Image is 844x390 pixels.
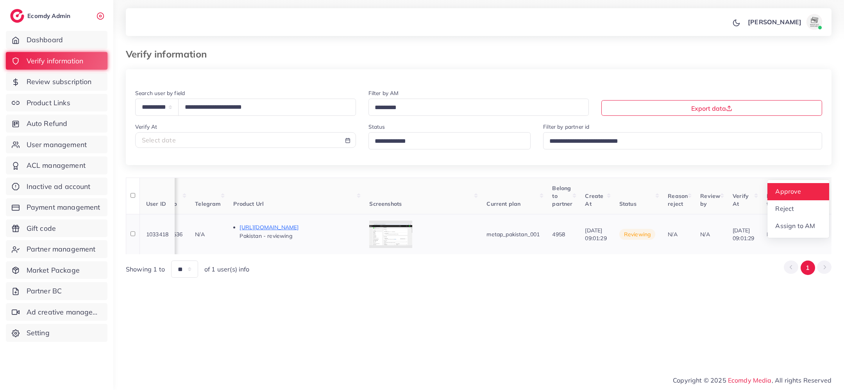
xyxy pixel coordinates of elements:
div: Search for option [368,132,531,149]
a: ACL management [6,156,107,174]
label: Filter by AM [368,89,399,97]
span: 4958 [552,231,565,238]
a: User management [6,136,107,154]
p: [PERSON_NAME] [748,17,801,27]
span: Status [619,200,637,207]
span: N/A [195,231,204,238]
span: ACL management [27,160,86,171]
span: Copyright © 2025 [673,376,831,385]
span: Product Links [27,98,70,108]
span: Product Url [233,200,264,207]
span: Assign to AM [776,222,815,230]
img: avatar [806,14,822,30]
span: Partner BC [27,286,62,296]
span: Verify At [733,192,749,207]
a: Gift code [6,219,107,237]
a: Product Links [6,94,107,112]
span: N/A [668,231,677,238]
a: Market Package [6,261,107,279]
a: Dashboard [6,31,107,49]
span: 1033418 [146,231,168,238]
span: metap_pakistan_001 [486,231,540,238]
span: Current plan [486,200,520,207]
a: Ecomdy Media [728,376,772,384]
span: Export data [691,104,732,112]
span: , All rights Reserved [772,376,831,385]
span: Pakistan - reviewing [240,232,292,239]
span: Dashboard [27,35,63,45]
span: Review subscription [27,77,92,87]
img: logo [10,9,24,23]
span: of 1 user(s) info [204,265,250,274]
span: Auto Refund [27,119,68,129]
a: Setting [6,324,107,342]
input: Search for option [372,102,579,114]
span: Verify information [27,56,84,66]
span: Approve [776,187,801,195]
a: Inactive ad account [6,178,107,196]
label: Status [368,123,385,131]
a: logoEcomdy Admin [10,9,72,23]
span: Setting [27,328,50,338]
a: Auto Refund [6,115,107,133]
a: Partner BC [6,282,107,300]
span: Reason reject [668,192,688,207]
a: Ad creative management [6,303,107,321]
span: Payment management [27,202,100,212]
span: Market Package [27,265,80,275]
span: Reject [776,205,794,212]
span: Screenshots [369,200,402,207]
div: Search for option [368,99,589,115]
p: [URL][DOMAIN_NAME] [240,223,357,232]
span: Telegram [195,200,221,207]
span: Inactive ad account [27,182,91,192]
input: Search for option [547,135,812,147]
span: Review by [700,192,720,207]
span: User management [27,140,87,150]
span: Ad creative management [27,307,102,317]
ul: Pagination [784,261,831,275]
span: Create At [585,192,603,207]
a: Review subscription [6,73,107,91]
a: Verify information [6,52,107,70]
span: [DATE] 09:01:29 [585,227,606,242]
label: Search user by field [135,89,185,97]
span: Select date [142,136,176,144]
span: Partner management [27,244,96,254]
span: Gift code [27,223,56,234]
input: Search for option [372,135,521,147]
h2: Ecomdy Admin [27,12,72,20]
label: Verify At [135,123,157,131]
a: Payment management [6,198,107,216]
div: Search for option [543,132,822,149]
img: img uploaded [369,224,412,245]
span: Showing 1 to [126,265,165,274]
span: N/A [700,231,710,238]
span: Belong to partner [552,185,572,208]
button: Export data [601,100,822,116]
a: [PERSON_NAME]avatar [744,14,825,30]
label: Filter by partner id [543,123,589,131]
h3: Verify information [126,49,213,60]
span: [DATE] 09:01:29 [733,227,754,242]
a: Partner management [6,240,107,258]
button: Go to page 1 [801,261,815,275]
span: reviewing [619,229,655,240]
span: User ID [146,200,166,207]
